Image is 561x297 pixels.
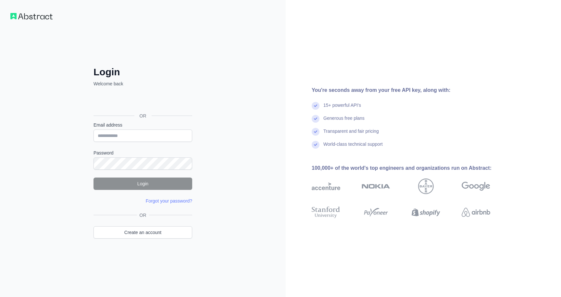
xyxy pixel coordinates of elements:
[146,198,192,204] a: Forgot your password?
[134,113,152,119] span: OR
[312,179,340,194] img: accenture
[312,205,340,219] img: stanford university
[462,179,490,194] img: google
[93,150,192,156] label: Password
[412,205,440,219] img: shopify
[90,94,194,108] iframe: Sign in with Google Button
[93,66,192,78] h2: Login
[312,115,319,123] img: check mark
[93,122,192,128] label: Email address
[323,141,383,154] div: World-class technical support
[312,86,511,94] div: You're seconds away from your free API key, along with:
[10,13,53,19] img: Workflow
[312,164,511,172] div: 100,000+ of the world's top engineers and organizations run on Abstract:
[93,226,192,239] a: Create an account
[362,205,390,219] img: payoneer
[418,179,434,194] img: bayer
[137,212,149,218] span: OR
[323,128,379,141] div: Transparent and fair pricing
[93,178,192,190] button: Login
[323,102,361,115] div: 15+ powerful API's
[362,179,390,194] img: nokia
[312,128,319,136] img: check mark
[462,205,490,219] img: airbnb
[323,115,365,128] div: Generous free plans
[312,141,319,149] img: check mark
[93,80,192,87] p: Welcome back
[312,102,319,110] img: check mark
